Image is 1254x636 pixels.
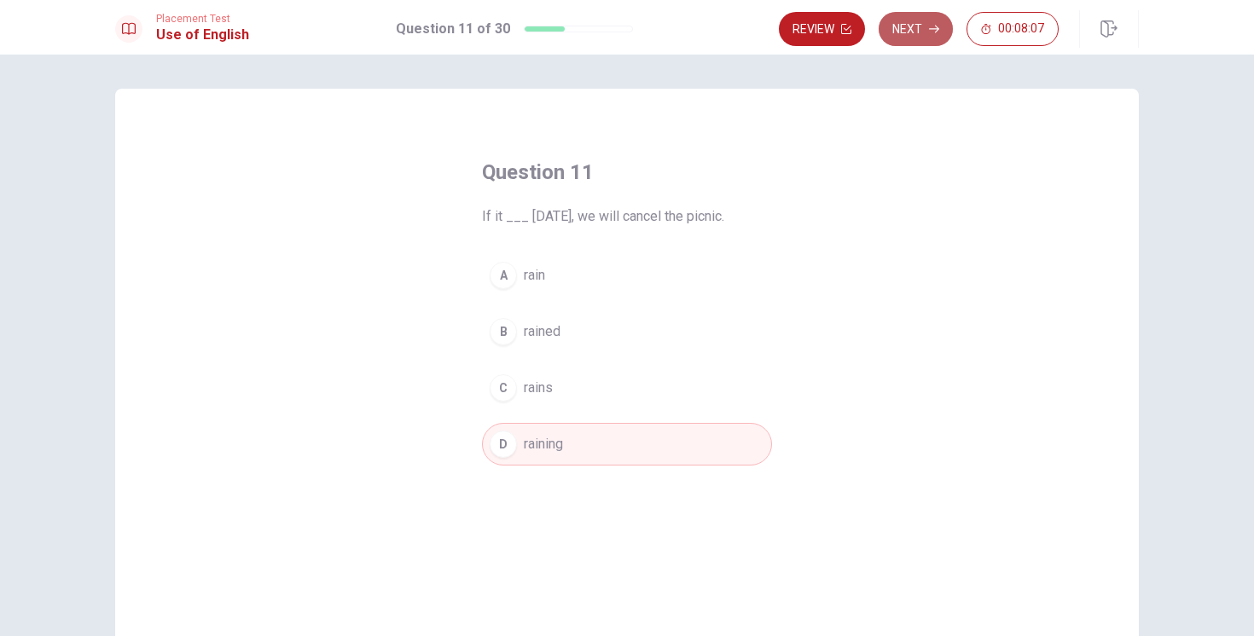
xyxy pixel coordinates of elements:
[524,265,545,286] span: rain
[490,262,517,289] div: A
[482,159,772,186] h4: Question 11
[998,22,1044,36] span: 00:08:07
[482,206,772,227] span: If it ___ [DATE], we will cancel the picnic.
[879,12,953,46] button: Next
[156,25,249,45] h1: Use of English
[482,423,772,465] button: Draining
[482,367,772,409] button: Crains
[524,321,560,342] span: rained
[396,19,510,39] h1: Question 11 of 30
[490,431,517,458] div: D
[482,310,772,353] button: Brained
[156,13,249,25] span: Placement Test
[779,12,865,46] button: Review
[490,374,517,402] div: C
[490,318,517,345] div: B
[967,12,1059,46] button: 00:08:07
[482,254,772,297] button: Arain
[524,378,553,398] span: rains
[524,434,563,454] span: raining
